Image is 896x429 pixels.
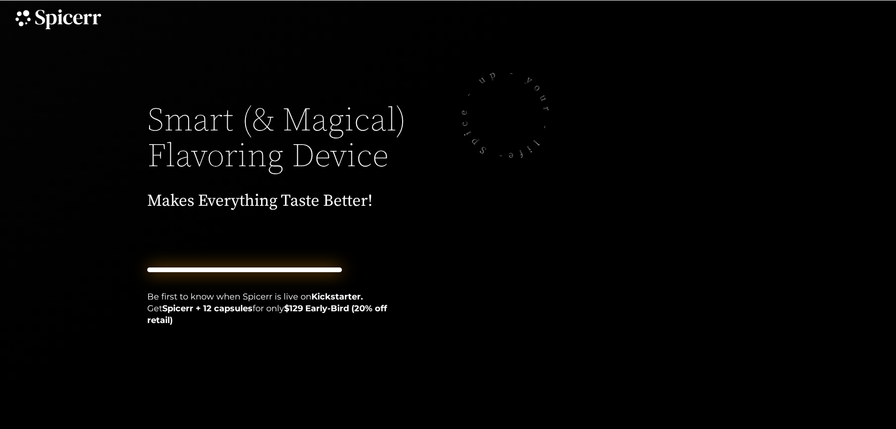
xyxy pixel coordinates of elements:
span: l [527,140,538,151]
span: - [513,68,519,81]
b: Spicerr + 12 capsules [162,303,253,314]
span: u [538,97,551,106]
span: u [480,71,491,85]
span: f [513,148,520,161]
span: - [493,148,499,161]
span: p [493,67,501,80]
span: o [533,86,547,97]
span: y [527,77,539,89]
span: e [458,104,470,111]
span: - [465,85,477,95]
div: - Spice - up - your - life [502,67,513,162]
span: - [537,127,550,135]
b: $129 Early-Bird (20% off retail) [147,303,387,325]
span: S [473,140,485,153]
span: e [503,150,509,162]
span: r [540,111,553,115]
span: p [465,132,478,144]
span: i [521,145,529,157]
b: Kickstarter. [311,291,363,302]
span: i [460,125,472,132]
h1: Smart (& Magical) Flavoring Device [147,104,406,175]
h2: Makes Everything Taste Better! [147,191,373,211]
h2: Be first to know when Spicerr is live on Get for only [147,291,408,327]
span: c [458,116,470,122]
